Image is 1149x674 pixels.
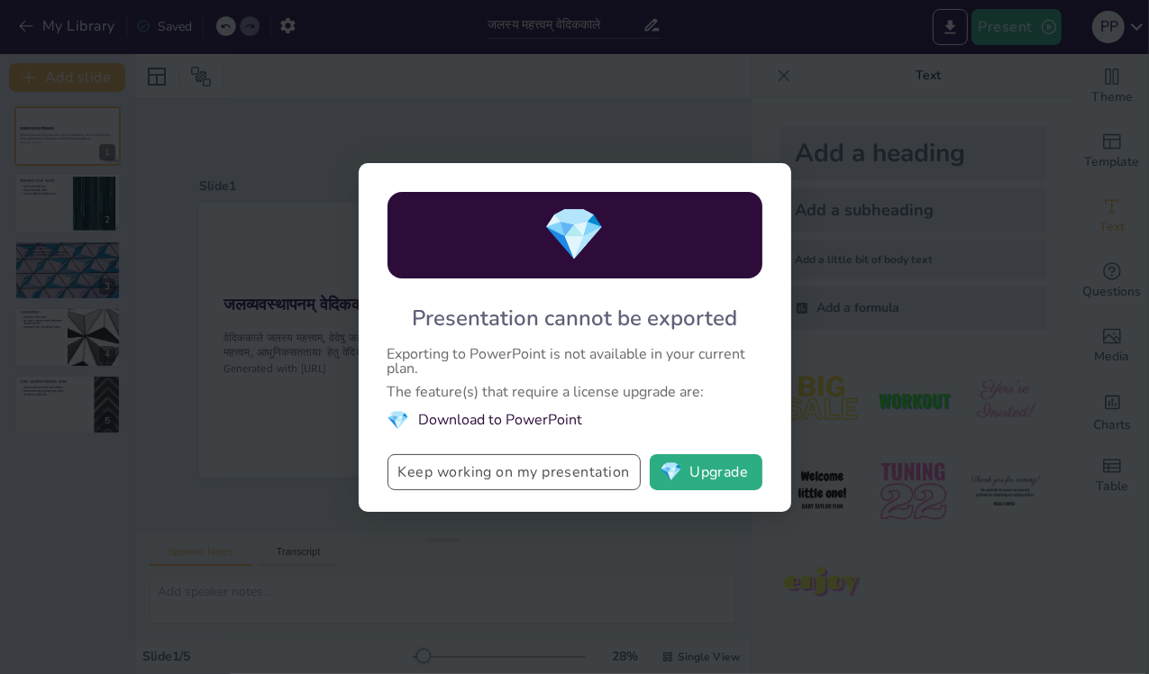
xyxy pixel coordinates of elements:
div: The feature(s) that require a license upgrade are: [388,385,762,399]
li: Download to PowerPoint [388,408,762,433]
button: diamondUpgrade [650,454,762,490]
div: Exporting to PowerPoint is not available in your current plan. [388,347,762,376]
span: diamond [660,463,682,481]
span: diamond [543,200,606,269]
div: Presentation cannot be exported [412,304,737,332]
button: Keep working on my presentation [388,454,641,490]
span: diamond [388,408,410,433]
